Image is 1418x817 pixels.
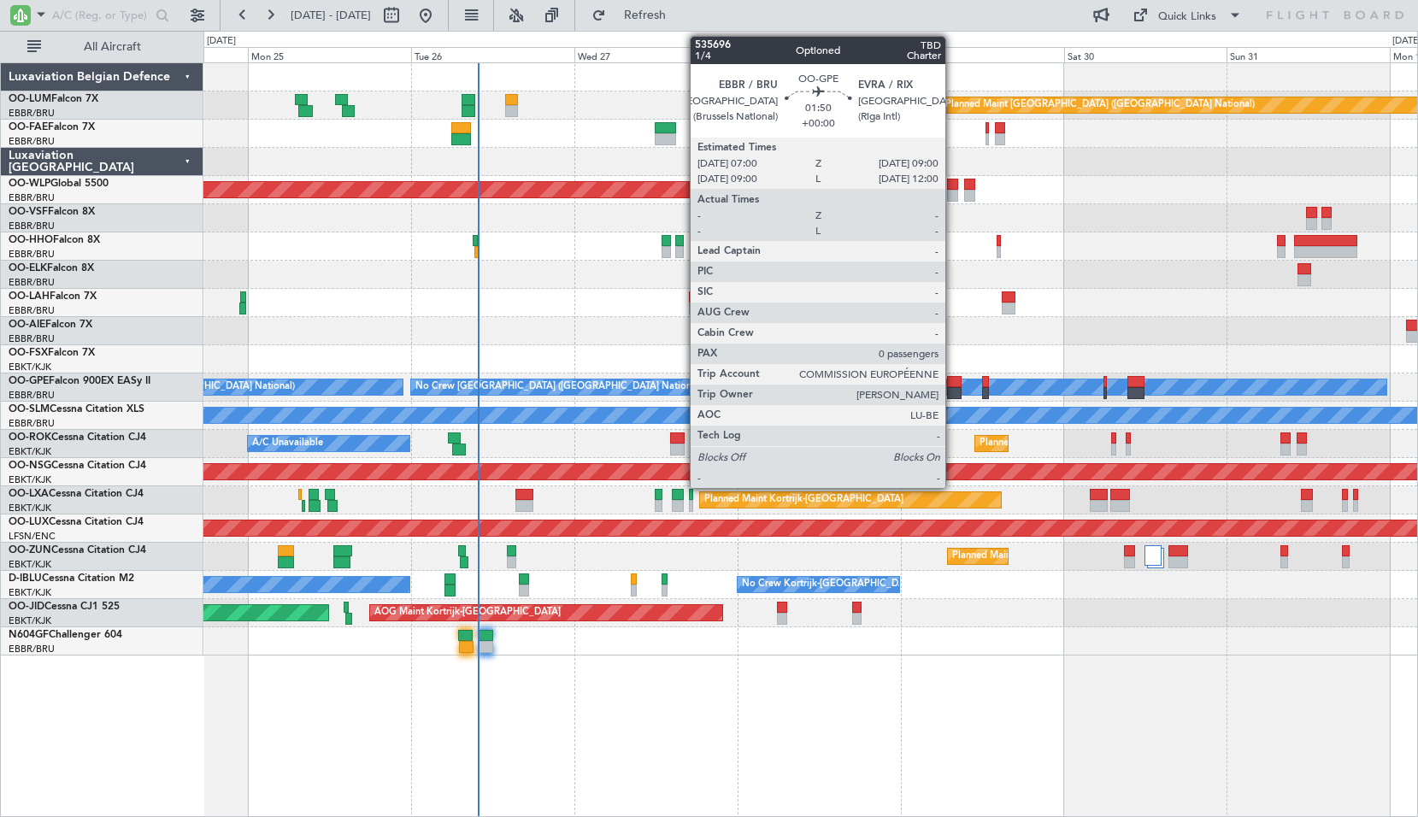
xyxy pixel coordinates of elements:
div: Mon 25 [248,47,411,62]
a: OO-GPEFalcon 900EX EASy II [9,376,150,386]
div: Planned Maint Kortrijk-[GEOGRAPHIC_DATA] [704,487,903,513]
button: Refresh [584,2,686,29]
input: A/C (Reg. or Type) [52,3,150,28]
a: EBBR/BRU [9,248,55,261]
a: EBBR/BRU [9,643,55,655]
div: Quick Links [1158,9,1216,26]
a: OO-LXACessna Citation CJ4 [9,489,144,499]
a: EBBR/BRU [9,191,55,204]
a: OO-NSGCessna Citation CJ4 [9,461,146,471]
a: OO-FSXFalcon 7X [9,348,95,358]
span: OO-ELK [9,263,47,273]
div: Planned Maint Kortrijk-[GEOGRAPHIC_DATA] [952,544,1151,569]
span: [DATE] - [DATE] [291,8,371,23]
span: OO-ROK [9,432,51,443]
span: OO-SLM [9,404,50,414]
div: Thu 28 [738,47,901,62]
span: OO-LUX [9,517,49,527]
a: EBBR/BRU [9,135,55,148]
button: All Aircraft [19,33,185,61]
span: D-IBLU [9,573,42,584]
a: EBKT/KJK [9,361,51,373]
a: EBKT/KJK [9,586,51,599]
a: OO-VSFFalcon 8X [9,207,95,217]
span: OO-FAE [9,122,48,132]
div: Tue 26 [411,47,574,62]
div: [DATE] [207,34,236,49]
span: All Aircraft [44,41,180,53]
a: D-IBLUCessna Citation M2 [9,573,134,584]
a: OO-FAEFalcon 7X [9,122,95,132]
span: OO-GPE [9,376,49,386]
a: EBKT/KJK [9,502,51,514]
a: EBKT/KJK [9,558,51,571]
div: No Crew Kortrijk-[GEOGRAPHIC_DATA] [742,572,918,597]
span: OO-WLP [9,179,50,189]
a: EBBR/BRU [9,304,55,317]
a: EBBR/BRU [9,417,55,430]
a: OO-LAHFalcon 7X [9,291,97,302]
a: OO-LUXCessna Citation CJ4 [9,517,144,527]
a: EBBR/BRU [9,332,55,345]
span: OO-LUM [9,94,51,104]
span: OO-ZUN [9,545,51,555]
div: Fri 29 [901,47,1064,62]
span: OO-FSX [9,348,48,358]
a: N604GFChallenger 604 [9,630,122,640]
div: Sun 31 [1227,47,1390,62]
div: Sat 30 [1064,47,1227,62]
a: OO-LUMFalcon 7X [9,94,98,104]
span: OO-LAH [9,291,50,302]
a: EBBR/BRU [9,220,55,232]
div: A/C Unavailable [252,431,323,456]
div: AOG Maint Kortrijk-[GEOGRAPHIC_DATA] [374,600,561,626]
a: EBBR/BRU [9,389,55,402]
span: N604GF [9,630,49,640]
span: OO-LXA [9,489,49,499]
a: OO-ROKCessna Citation CJ4 [9,432,146,443]
span: OO-AIE [9,320,45,330]
div: No Crew [GEOGRAPHIC_DATA] ([GEOGRAPHIC_DATA] National) [415,374,702,400]
button: Quick Links [1124,2,1250,29]
span: OO-NSG [9,461,51,471]
a: OO-ELKFalcon 8X [9,263,94,273]
div: Wed 27 [574,47,738,62]
a: EBKT/KJK [9,473,51,486]
a: EBKT/KJK [9,445,51,458]
a: EBBR/BRU [9,107,55,120]
a: LFSN/ENC [9,530,56,543]
a: OO-JIDCessna CJ1 525 [9,602,120,612]
span: OO-HHO [9,235,53,245]
span: Refresh [609,9,681,21]
div: Planned Maint [GEOGRAPHIC_DATA] ([GEOGRAPHIC_DATA] National) [945,92,1255,118]
span: OO-JID [9,602,44,612]
a: OO-HHOFalcon 8X [9,235,100,245]
a: EBBR/BRU [9,276,55,289]
a: OO-ZUNCessna Citation CJ4 [9,545,146,555]
a: OO-AIEFalcon 7X [9,320,92,330]
div: Planned Maint Kortrijk-[GEOGRAPHIC_DATA] [980,431,1179,456]
span: OO-VSF [9,207,48,217]
a: OO-WLPGlobal 5500 [9,179,109,189]
a: OO-SLMCessna Citation XLS [9,404,144,414]
a: EBKT/KJK [9,614,51,627]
